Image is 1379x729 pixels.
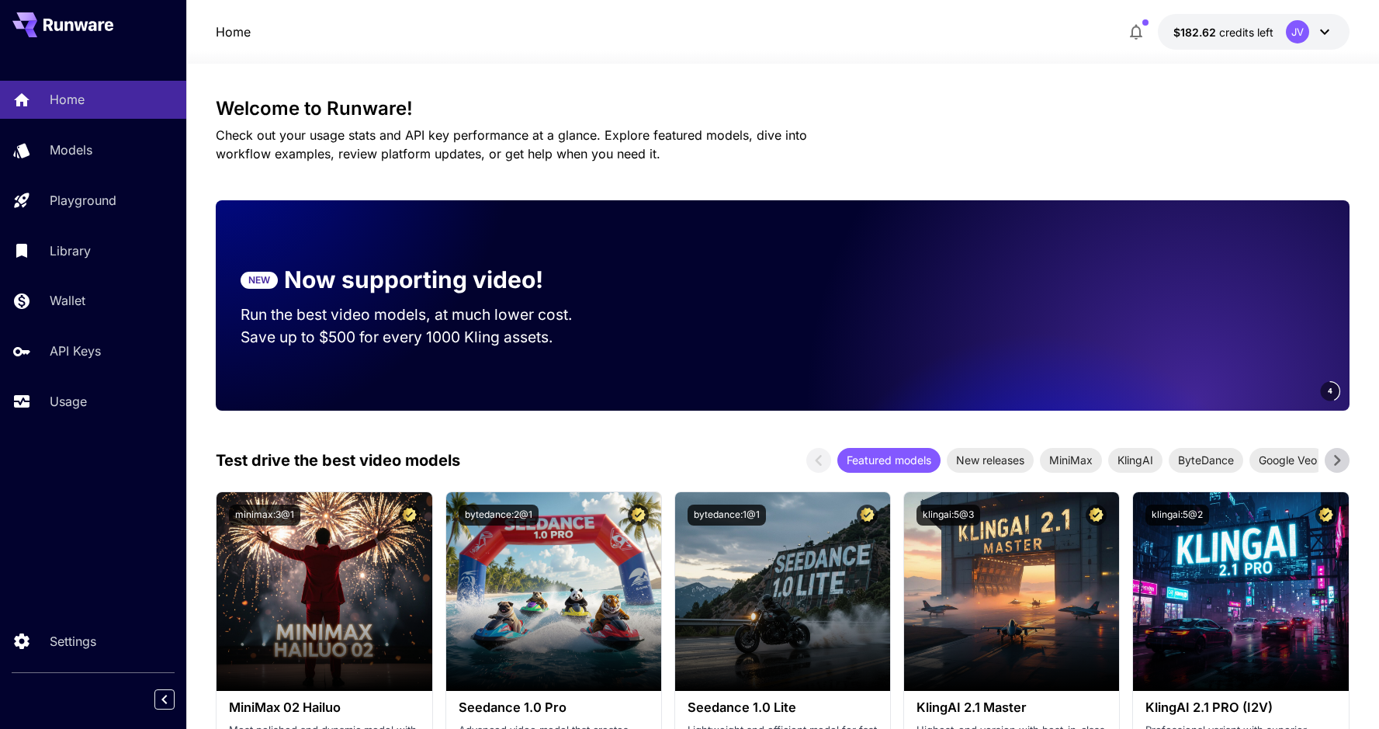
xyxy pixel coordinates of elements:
button: bytedance:2@1 [459,505,539,526]
img: alt [904,492,1119,691]
button: Certified Model – Vetted for best performance and includes a commercial license. [857,505,878,526]
button: klingai:5@3 [916,505,980,526]
p: Playground [50,191,116,210]
p: Models [50,141,92,159]
button: Certified Model – Vetted for best performance and includes a commercial license. [628,505,649,526]
img: alt [1133,492,1348,691]
span: MiniMax [1040,452,1102,468]
div: $182.62132 [1173,24,1273,40]
button: Certified Model – Vetted for best performance and includes a commercial license. [1086,505,1107,526]
span: Google Veo [1249,452,1326,468]
button: bytedance:1@1 [688,505,766,526]
h3: Seedance 1.0 Pro [459,700,649,715]
span: KlingAI [1108,452,1162,468]
button: minimax:3@1 [229,505,300,526]
span: Featured models [837,452,941,468]
p: Save up to $500 for every 1000 Kling assets. [241,326,602,349]
button: Certified Model – Vetted for best performance and includes a commercial license. [399,505,420,526]
p: Run the best video models, at much lower cost. [241,304,602,326]
button: Certified Model – Vetted for best performance and includes a commercial license. [1315,505,1336,526]
span: New releases [947,452,1034,468]
span: 4 [1328,385,1332,397]
a: Home [216,23,251,41]
p: Home [50,90,85,109]
p: Usage [50,392,87,411]
p: Library [50,241,91,260]
div: JV [1286,20,1309,43]
span: ByteDance [1169,452,1243,468]
nav: breadcrumb [216,23,251,41]
h3: KlingAI 2.1 Master [916,700,1107,715]
h3: KlingAI 2.1 PRO (I2V) [1145,700,1336,715]
h3: Welcome to Runware! [216,98,1349,120]
span: Check out your usage stats and API key performance at a glance. Explore featured models, dive int... [216,127,807,161]
div: ByteDance [1169,448,1243,473]
button: $182.62132JV [1158,14,1350,50]
div: New releases [947,448,1034,473]
div: KlingAI [1108,448,1162,473]
p: Wallet [50,291,85,310]
p: API Keys [50,342,101,360]
h3: MiniMax 02 Hailuo [229,700,419,715]
p: Test drive the best video models [216,449,460,472]
p: Settings [50,632,96,651]
div: Google Veo [1249,448,1326,473]
img: alt [446,492,661,691]
p: NEW [248,273,270,287]
img: alt [675,492,890,691]
img: alt [217,492,431,691]
div: Featured models [837,448,941,473]
h3: Seedance 1.0 Lite [688,700,878,715]
button: Collapse sidebar [154,689,175,710]
p: Now supporting video! [284,262,543,297]
span: credits left [1219,26,1273,39]
button: klingai:5@2 [1145,505,1209,526]
span: $182.62 [1173,26,1219,39]
div: MiniMax [1040,448,1102,473]
div: Collapse sidebar [166,686,186,713]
